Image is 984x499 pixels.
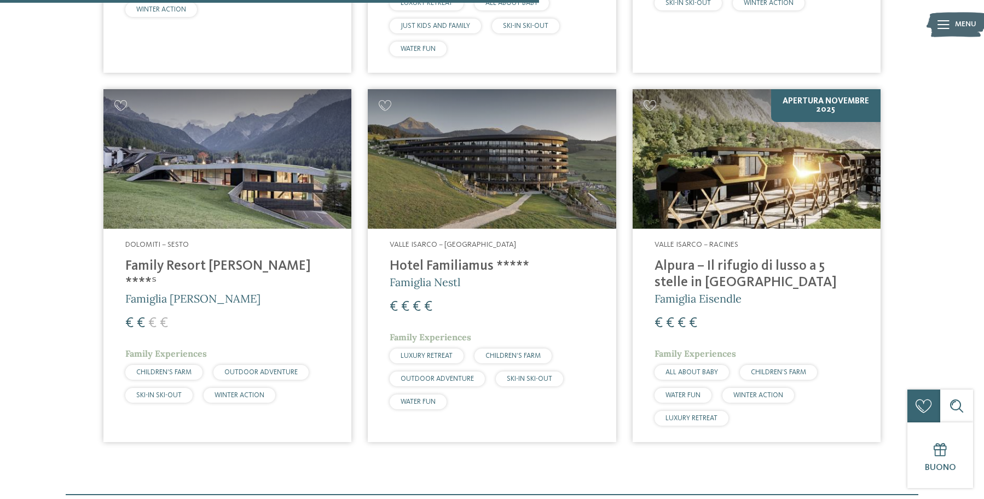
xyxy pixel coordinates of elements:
span: WATER FUN [401,45,436,53]
span: € [424,300,432,314]
span: € [689,316,697,330]
a: Cercate un hotel per famiglie? Qui troverete solo i migliori! Dolomiti – Sesto Family Resort [PER... [103,89,351,442]
span: Famiglia Nestl [390,275,460,289]
a: Cercate un hotel per famiglie? Qui troverete solo i migliori! Valle Isarco – [GEOGRAPHIC_DATA] Ho... [368,89,616,442]
span: € [125,316,134,330]
span: SKI-IN SKI-OUT [503,22,548,30]
span: WINTER ACTION [215,392,264,399]
span: CHILDREN’S FARM [751,369,806,376]
img: Family Resort Rainer ****ˢ [103,89,351,229]
span: LUXURY RETREAT [401,352,453,359]
a: Buono [907,422,973,488]
span: CHILDREN’S FARM [485,352,541,359]
span: Buono [925,463,956,472]
span: Family Experiences [655,348,736,359]
span: € [137,316,145,330]
span: Dolomiti – Sesto [125,241,189,248]
span: WINTER ACTION [136,6,186,13]
span: LUXURY RETREAT [665,415,717,422]
span: € [678,316,686,330]
span: Family Experiences [125,348,207,359]
span: WINTER ACTION [733,392,783,399]
img: Cercate un hotel per famiglie? Qui troverete solo i migliori! [368,89,616,229]
span: WATER FUN [401,398,436,405]
span: € [160,316,168,330]
span: JUST KIDS AND FAMILY [401,22,470,30]
span: Family Experiences [390,332,471,343]
h4: Alpura – Il rifugio di lusso a 5 stelle in [GEOGRAPHIC_DATA] [655,258,859,291]
span: SKI-IN SKI-OUT [507,375,552,382]
span: € [401,300,409,314]
span: Famiglia Eisendle [655,292,742,305]
span: Famiglia [PERSON_NAME] [125,292,261,305]
span: WATER FUN [665,392,701,399]
h4: Family Resort [PERSON_NAME] ****ˢ [125,258,329,291]
span: Valle Isarco – [GEOGRAPHIC_DATA] [390,241,516,248]
span: € [148,316,157,330]
span: OUTDOOR ADVENTURE [401,375,474,382]
span: € [666,316,674,330]
span: Valle Isarco – Racines [655,241,738,248]
span: ALL ABOUT BABY [665,369,718,376]
span: SKI-IN SKI-OUT [136,392,182,399]
span: CHILDREN’S FARM [136,369,192,376]
span: € [655,316,663,330]
span: OUTDOOR ADVENTURE [224,369,298,376]
span: € [413,300,421,314]
img: Cercate un hotel per famiglie? Qui troverete solo i migliori! [633,89,881,229]
span: € [390,300,398,314]
a: Cercate un hotel per famiglie? Qui troverete solo i migliori! Apertura novembre 2025 Valle Isarco... [633,89,881,442]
